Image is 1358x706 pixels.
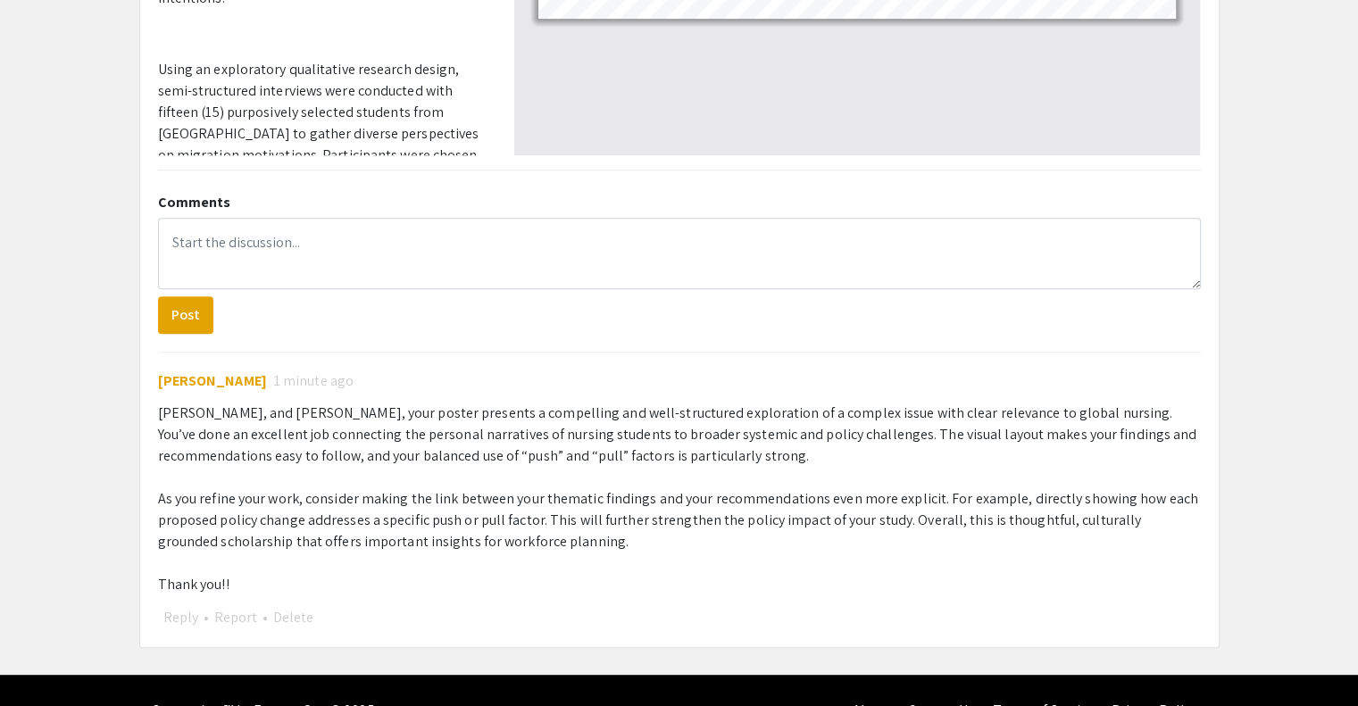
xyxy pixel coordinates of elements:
[268,606,319,629] button: Delete
[158,371,267,390] span: [PERSON_NAME]
[158,194,1201,211] h2: Comments
[158,606,1201,629] div: • •
[158,403,1201,595] div: [PERSON_NAME], and [PERSON_NAME], your poster presents a compelling and well-structured explorati...
[13,626,76,693] iframe: Chat
[274,370,354,392] span: 1 minute ago
[158,296,213,334] button: Post
[158,606,204,629] button: Reply
[158,59,487,273] p: Using an exploratory qualitative research design, semi-structured interviews were conducted with ...
[209,606,262,629] button: Report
